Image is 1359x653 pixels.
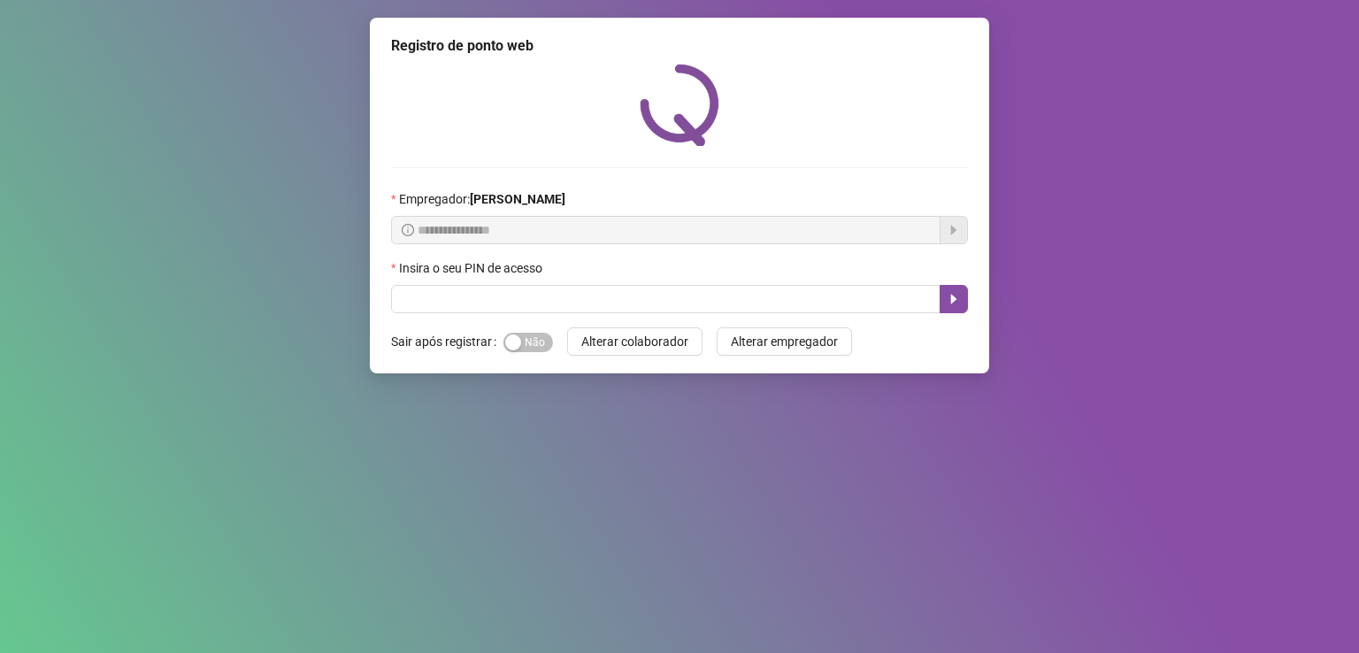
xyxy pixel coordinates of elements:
span: info-circle [402,224,414,236]
strong: [PERSON_NAME] [470,192,565,206]
span: Alterar colaborador [581,332,688,351]
button: Alterar empregador [717,327,852,356]
button: Alterar colaborador [567,327,703,356]
span: Alterar empregador [731,332,838,351]
span: Empregador : [399,189,565,209]
label: Insira o seu PIN de acesso [391,258,554,278]
span: caret-right [947,292,961,306]
div: Registro de ponto web [391,35,968,57]
img: QRPoint [640,64,719,146]
label: Sair após registrar [391,327,503,356]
